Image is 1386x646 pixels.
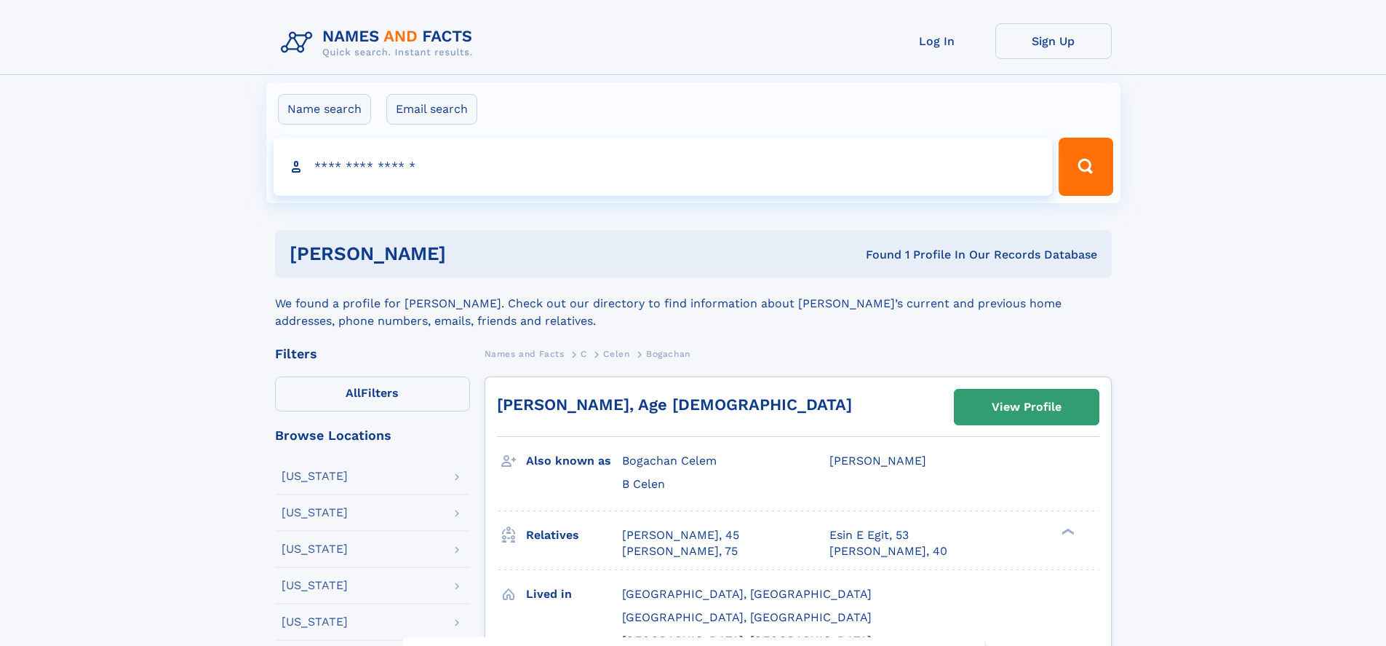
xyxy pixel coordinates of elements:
[274,138,1053,196] input: search input
[282,507,348,519] div: [US_STATE]
[275,377,470,411] label: Filters
[278,94,371,125] label: Name search
[346,386,361,400] span: All
[275,347,470,361] div: Filters
[275,23,485,63] img: Logo Names and Facts
[526,449,622,473] h3: Also known as
[622,610,872,624] span: [GEOGRAPHIC_DATA], [GEOGRAPHIC_DATA]
[656,247,1097,263] div: Found 1 Profile In Our Records Database
[829,454,926,468] span: [PERSON_NAME]
[282,543,348,555] div: [US_STATE]
[992,390,1062,424] div: View Profile
[995,23,1112,59] a: Sign Up
[526,523,622,548] h3: Relatives
[581,344,587,363] a: C
[955,390,1099,425] a: View Profile
[829,527,909,543] a: Esin E Egit, 53
[622,527,739,543] a: [PERSON_NAME], 45
[879,23,995,59] a: Log In
[622,587,872,601] span: [GEOGRAPHIC_DATA], [GEOGRAPHIC_DATA]
[282,580,348,591] div: [US_STATE]
[526,582,622,607] h3: Lived in
[646,349,690,359] span: Bogachan
[497,395,852,414] a: [PERSON_NAME], Age [DEMOGRAPHIC_DATA]
[603,344,629,363] a: Celen
[1059,138,1112,196] button: Search Button
[622,477,665,491] span: B Celen
[485,344,565,363] a: Names and Facts
[290,245,656,263] h1: [PERSON_NAME]
[622,454,717,468] span: Bogachan Celem
[603,349,629,359] span: Celen
[829,543,947,559] a: [PERSON_NAME], 40
[282,616,348,628] div: [US_STATE]
[581,349,587,359] span: C
[386,94,477,125] label: Email search
[275,429,470,442] div: Browse Locations
[275,277,1112,330] div: We found a profile for [PERSON_NAME]. Check out our directory to find information about [PERSON_N...
[282,470,348,482] div: [US_STATE]
[1058,527,1075,536] div: ❯
[622,543,738,559] a: [PERSON_NAME], 75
